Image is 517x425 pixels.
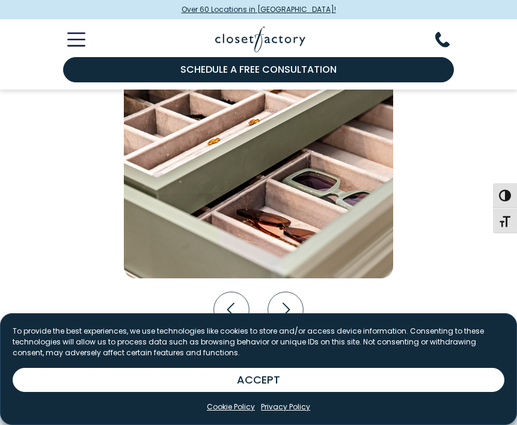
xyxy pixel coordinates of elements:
button: Toggle Mobile Menu [53,32,85,47]
a: Cookie Policy [207,402,255,412]
img: Closet Factory Logo [215,26,305,52]
button: Next slide [264,288,307,331]
p: To provide the best experiences, we use technologies like cookies to store and/or access device i... [13,326,504,358]
button: Previous slide [210,288,253,331]
button: Phone Number [435,32,464,47]
a: Schedule a Free Consultation [63,57,454,82]
button: ACCEPT [13,368,504,392]
span: Over 60 Locations in [GEOGRAPHIC_DATA]! [182,4,336,15]
a: Privacy Policy [261,402,310,412]
button: Toggle High Contrast [493,183,517,208]
button: Toggle Font size [493,208,517,233]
